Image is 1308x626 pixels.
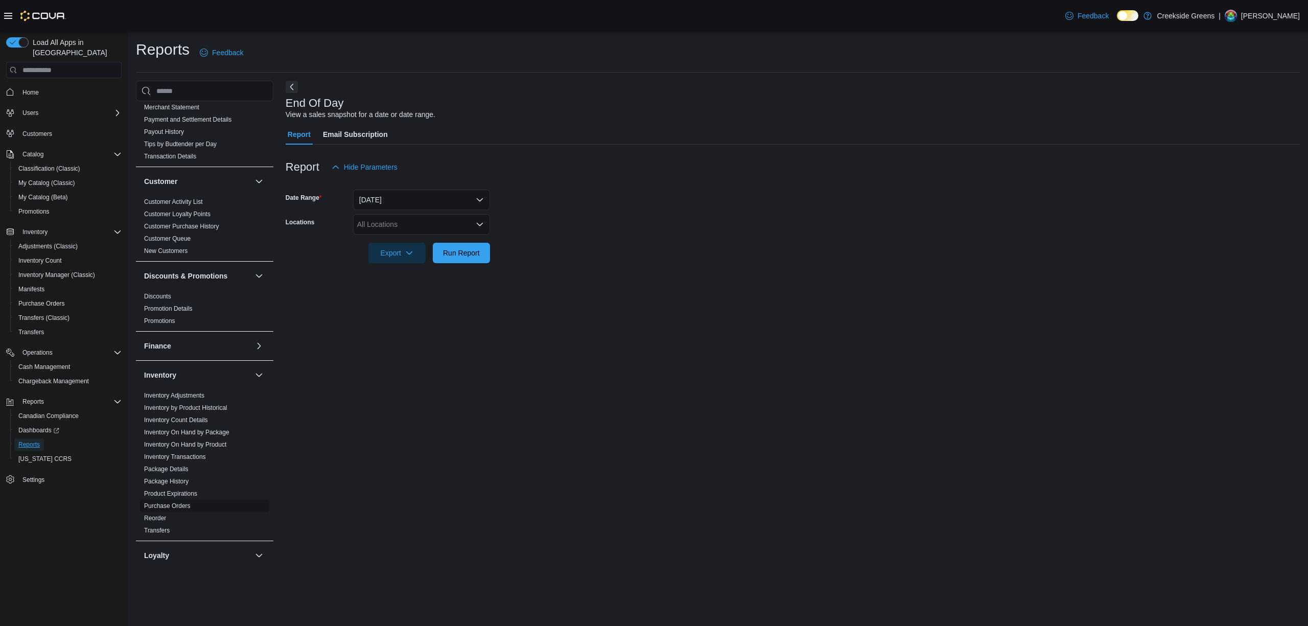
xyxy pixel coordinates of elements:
[22,109,38,117] span: Users
[144,502,191,509] a: Purchase Orders
[144,222,219,230] span: Customer Purchase History
[10,325,126,339] button: Transfers
[18,363,70,371] span: Cash Management
[14,361,122,373] span: Cash Management
[1117,10,1138,21] input: Dark Mode
[286,109,435,120] div: View a sales snapshot for a date or date range.
[144,391,204,400] span: Inventory Adjustments
[144,176,251,187] button: Customer
[14,297,122,310] span: Purchase Orders
[144,453,206,461] span: Inventory Transactions
[14,177,79,189] a: My Catalog (Classic)
[144,392,204,399] a: Inventory Adjustments
[368,243,426,263] button: Export
[14,326,48,338] a: Transfers
[144,223,219,230] a: Customer Purchase History
[144,550,251,561] button: Loyalty
[144,271,251,281] button: Discounts & Promotions
[288,124,311,145] span: Report
[14,191,122,203] span: My Catalog (Beta)
[253,549,265,562] button: Loyalty
[144,305,193,312] a: Promotion Details
[144,103,199,111] span: Merchant Statement
[144,404,227,411] a: Inventory by Product Historical
[144,115,231,124] span: Payment and Settlement Details
[144,440,226,449] span: Inventory On Hand by Product
[18,440,40,449] span: Reports
[1078,11,1109,21] span: Feedback
[10,204,126,219] button: Promotions
[10,423,126,437] a: Dashboards
[144,293,171,300] a: Discounts
[14,177,122,189] span: My Catalog (Classic)
[14,283,122,295] span: Manifests
[144,152,196,160] span: Transaction Details
[10,360,126,374] button: Cash Management
[253,369,265,381] button: Inventory
[20,11,66,21] img: Cova
[323,124,388,145] span: Email Subscription
[22,476,44,484] span: Settings
[344,162,398,172] span: Hide Parameters
[144,104,199,111] a: Merchant Statement
[18,396,48,408] button: Reports
[14,240,122,252] span: Adjustments (Classic)
[18,285,44,293] span: Manifests
[29,37,122,58] span: Load All Apps in [GEOGRAPHIC_DATA]
[2,147,126,161] button: Catalog
[10,374,126,388] button: Chargeback Management
[144,176,177,187] h3: Customer
[253,340,265,352] button: Finance
[14,240,82,252] a: Adjustments (Classic)
[144,429,229,436] a: Inventory On Hand by Package
[18,242,78,250] span: Adjustments (Classic)
[144,370,176,380] h3: Inventory
[144,477,189,485] span: Package History
[10,190,126,204] button: My Catalog (Beta)
[10,437,126,452] button: Reports
[10,176,126,190] button: My Catalog (Classic)
[18,346,57,359] button: Operations
[443,248,480,258] span: Run Report
[144,465,189,473] span: Package Details
[144,317,175,325] span: Promotions
[18,426,59,434] span: Dashboards
[10,296,126,311] button: Purchase Orders
[144,198,203,206] span: Customer Activity List
[375,243,419,263] span: Export
[144,235,191,242] a: Customer Queue
[144,341,171,351] h3: Finance
[14,254,66,267] a: Inventory Count
[2,126,126,141] button: Customers
[18,455,72,463] span: [US_STATE] CCRS
[14,205,54,218] a: Promotions
[144,128,184,136] span: Payout History
[144,514,166,522] span: Reorder
[18,86,43,99] a: Home
[18,299,65,308] span: Purchase Orders
[18,148,122,160] span: Catalog
[14,163,84,175] a: Classification (Classic)
[253,175,265,188] button: Customer
[14,297,69,310] a: Purchase Orders
[144,305,193,313] span: Promotion Details
[18,226,52,238] button: Inventory
[6,80,122,514] nav: Complex example
[14,312,74,324] a: Transfers (Classic)
[286,81,298,93] button: Next
[18,128,56,140] a: Customers
[18,396,122,408] span: Reports
[136,39,190,60] h1: Reports
[18,127,122,140] span: Customers
[144,502,191,510] span: Purchase Orders
[328,157,402,177] button: Hide Parameters
[18,377,89,385] span: Chargeback Management
[18,346,122,359] span: Operations
[22,349,53,357] span: Operations
[22,150,43,158] span: Catalog
[2,472,126,487] button: Settings
[144,466,189,473] a: Package Details
[10,282,126,296] button: Manifests
[2,225,126,239] button: Inventory
[144,140,217,148] span: Tips by Budtender per Day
